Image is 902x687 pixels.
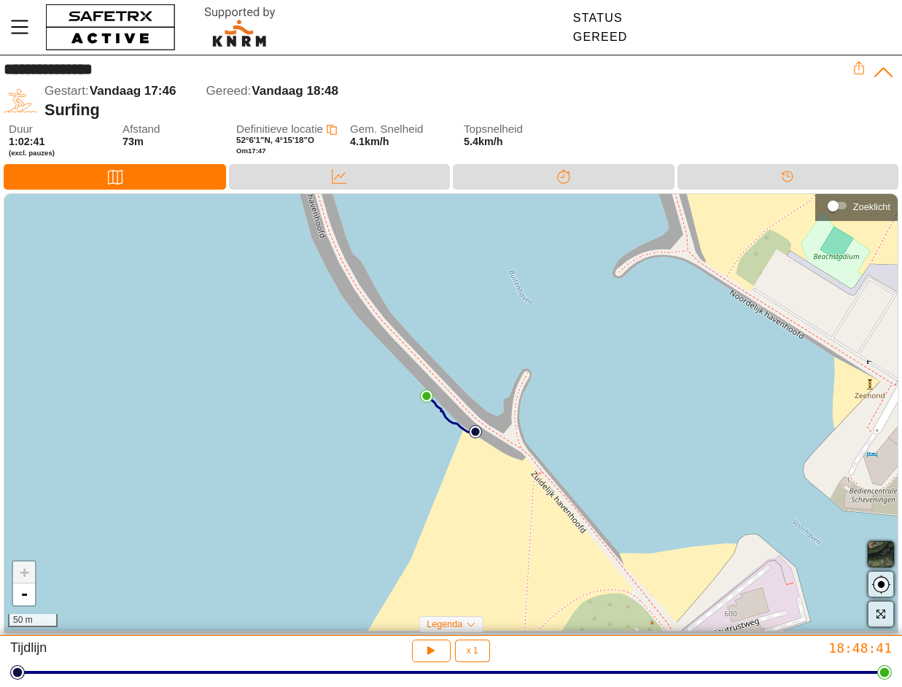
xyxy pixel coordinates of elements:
[453,164,674,190] div: Splitsen
[90,84,176,98] span: Vandaag 17:46
[13,562,35,583] a: Zoom in
[350,136,389,147] span: 4.1km/h
[229,164,451,190] div: Data
[44,101,852,120] div: Surfing
[9,149,102,158] span: (excl. pauzes)
[9,136,45,147] span: 1:02:41
[44,84,89,98] span: Gestart:
[4,164,226,190] div: Kaart
[123,123,216,136] span: Afstand
[9,123,102,136] span: Duur
[10,640,301,662] div: Tijdlijn
[573,12,628,25] div: Status
[236,147,266,155] span: Om 17:47
[206,84,252,98] span: Gereed:
[420,389,433,403] img: PathEnd.svg
[469,425,482,438] img: PathStart.svg
[350,123,443,136] span: Gem. Snelheid
[236,123,323,135] span: Definitieve locatie
[853,201,890,212] div: Zoeklicht
[236,136,314,144] span: 52°6'1"N, 4°15'18"O
[823,195,890,217] div: Zoeklicht
[8,614,58,627] div: 50 m
[427,619,462,629] span: Legenda
[573,31,628,44] div: Gereed
[13,583,35,605] a: Zoom out
[467,646,478,655] span: x 1
[187,4,292,51] img: RescueLogo.svg
[252,84,338,98] span: Vandaag 18:48
[601,640,892,656] div: 18:48:41
[455,640,490,662] button: x 1
[123,136,144,147] span: 73m
[464,136,503,147] span: 5.4km/h
[4,84,37,117] img: SURFING.svg
[464,123,557,136] span: Topsnelheid
[677,164,899,190] div: Tijdlijn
